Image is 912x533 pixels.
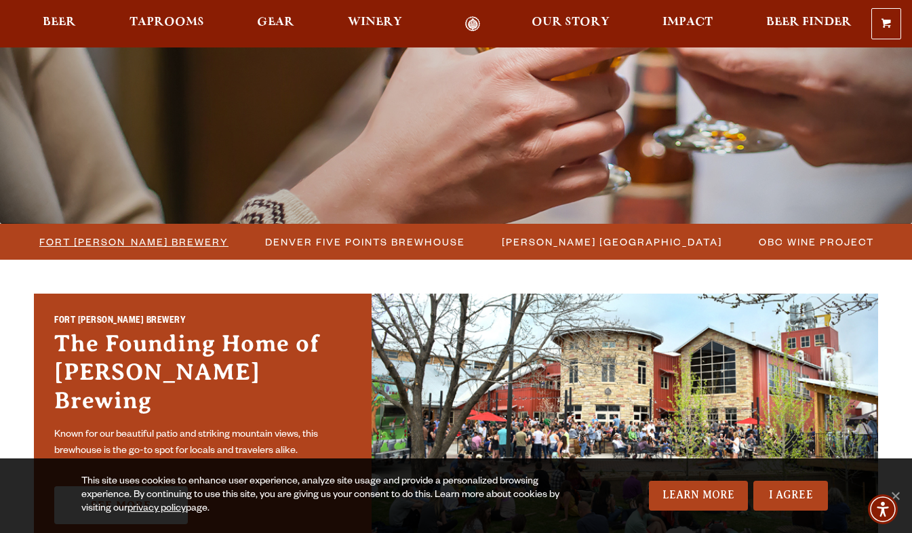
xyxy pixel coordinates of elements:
a: Impact [654,16,721,32]
a: Fort [PERSON_NAME] Brewery [31,232,235,252]
span: Fort [PERSON_NAME] Brewery [39,232,229,252]
a: Gear [248,16,303,32]
span: Denver Five Points Brewhouse [265,232,465,252]
span: Gear [257,17,294,28]
a: OBC Wine Project [751,232,881,252]
h2: Fort [PERSON_NAME] Brewery [54,315,351,330]
span: OBC Wine Project [759,232,874,252]
a: Taprooms [121,16,213,32]
span: [PERSON_NAME] [GEOGRAPHIC_DATA] [502,232,722,252]
a: Learn More [649,481,749,511]
div: This site uses cookies to enhance user experience, analyze site usage and provide a personalized ... [81,475,588,516]
span: Impact [662,17,713,28]
p: Known for our beautiful patio and striking mountain views, this brewhouse is the go-to spot for l... [54,427,351,460]
span: Our Story [532,17,610,28]
a: privacy policy [127,504,186,515]
span: Beer Finder [766,17,852,28]
span: Winery [348,17,402,28]
div: Accessibility Menu [868,494,898,524]
a: Our Story [523,16,618,32]
span: Taprooms [130,17,204,28]
a: Beer [34,16,85,32]
a: Odell Home [448,16,498,32]
a: Winery [339,16,411,32]
a: Beer Finder [757,16,860,32]
h3: The Founding Home of [PERSON_NAME] Brewing [54,330,351,422]
a: Denver Five Points Brewhouse [257,232,472,252]
a: I Agree [753,481,828,511]
span: Beer [43,17,76,28]
a: [PERSON_NAME] [GEOGRAPHIC_DATA] [494,232,729,252]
